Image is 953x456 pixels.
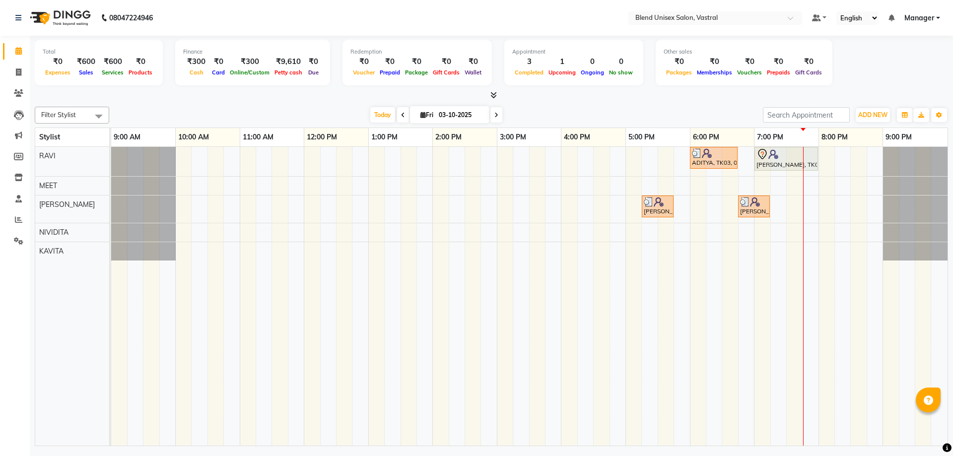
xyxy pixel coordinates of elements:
[512,48,635,56] div: Appointment
[305,56,322,67] div: ₹0
[39,181,57,190] span: MEET
[883,130,914,144] a: 9:00 PM
[690,130,722,144] a: 6:00 PM
[626,130,657,144] a: 5:00 PM
[735,69,764,76] span: Vouchers
[272,56,305,67] div: ₹9,610
[754,130,786,144] a: 7:00 PM
[111,130,143,144] a: 9:00 AM
[39,151,56,160] span: RAVI
[209,56,227,67] div: ₹0
[39,200,95,209] span: [PERSON_NAME]
[418,111,436,119] span: Fri
[764,56,793,67] div: ₹0
[546,56,578,67] div: 1
[755,148,817,169] div: [PERSON_NAME], TK01, 07:00 PM-08:00 PM, Global Colour [DEMOGRAPHIC_DATA]
[607,69,635,76] span: No show
[126,56,155,67] div: ₹0
[350,69,377,76] span: Voucher
[272,69,305,76] span: Petty cash
[462,56,484,67] div: ₹0
[578,69,607,76] span: Ongoing
[735,56,764,67] div: ₹0
[304,130,340,144] a: 12:00 PM
[350,48,484,56] div: Redemption
[240,130,276,144] a: 11:00 AM
[403,69,430,76] span: Package
[643,197,673,216] div: [PERSON_NAME], TK02, 05:15 PM-05:45 PM, [PERSON_NAME]
[764,69,793,76] span: Prepaids
[39,247,64,256] span: KAVITA
[793,69,824,76] span: Gift Cards
[209,69,227,76] span: Card
[126,69,155,76] span: Products
[546,69,578,76] span: Upcoming
[369,130,400,144] a: 1:00 PM
[512,69,546,76] span: Completed
[73,56,99,67] div: ₹600
[911,416,943,446] iframe: chat widget
[856,108,890,122] button: ADD NEW
[403,56,430,67] div: ₹0
[694,56,735,67] div: ₹0
[691,148,737,167] div: ADITYA, TK03, 06:00 PM-06:45 PM, Hair Cut [DEMOGRAPHIC_DATA]
[430,56,462,67] div: ₹0
[39,228,68,237] span: NIVIDITA
[227,69,272,76] span: Online/Custom
[664,69,694,76] span: Packages
[43,48,155,56] div: Total
[370,107,395,123] span: Today
[227,56,272,67] div: ₹300
[350,56,377,67] div: ₹0
[39,132,60,141] span: Stylist
[739,197,769,216] div: [PERSON_NAME], TK04, 06:45 PM-07:15 PM, [PERSON_NAME]
[904,13,934,23] span: Manager
[561,130,593,144] a: 4:00 PM
[433,130,464,144] a: 2:00 PM
[377,56,403,67] div: ₹0
[377,69,403,76] span: Prepaid
[763,107,850,123] input: Search Appointment
[109,4,153,32] b: 08047224946
[497,130,529,144] a: 3:00 PM
[76,69,96,76] span: Sales
[176,130,211,144] a: 10:00 AM
[858,111,887,119] span: ADD NEW
[99,56,126,67] div: ₹600
[430,69,462,76] span: Gift Cards
[462,69,484,76] span: Wallet
[43,69,73,76] span: Expenses
[694,69,735,76] span: Memberships
[793,56,824,67] div: ₹0
[25,4,93,32] img: logo
[187,69,206,76] span: Cash
[819,130,850,144] a: 8:00 PM
[664,56,694,67] div: ₹0
[99,69,126,76] span: Services
[578,56,607,67] div: 0
[512,56,546,67] div: 3
[436,108,485,123] input: 2025-10-03
[664,48,824,56] div: Other sales
[41,111,76,119] span: Filter Stylist
[183,56,209,67] div: ₹300
[183,48,322,56] div: Finance
[607,56,635,67] div: 0
[306,69,321,76] span: Due
[43,56,73,67] div: ₹0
